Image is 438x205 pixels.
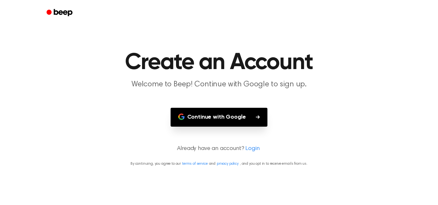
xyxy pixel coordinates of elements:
p: Welcome to Beep! Continue with Google to sign up. [96,79,342,90]
h1: Create an Account [55,51,383,74]
a: terms of service [182,162,207,166]
a: Login [245,145,259,153]
button: Continue with Google [171,108,268,127]
p: Already have an account? [8,145,430,153]
a: privacy policy [217,162,239,166]
p: By continuing, you agree to our and , and you opt in to receive emails from us. [8,161,430,167]
a: Beep [42,7,78,19]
